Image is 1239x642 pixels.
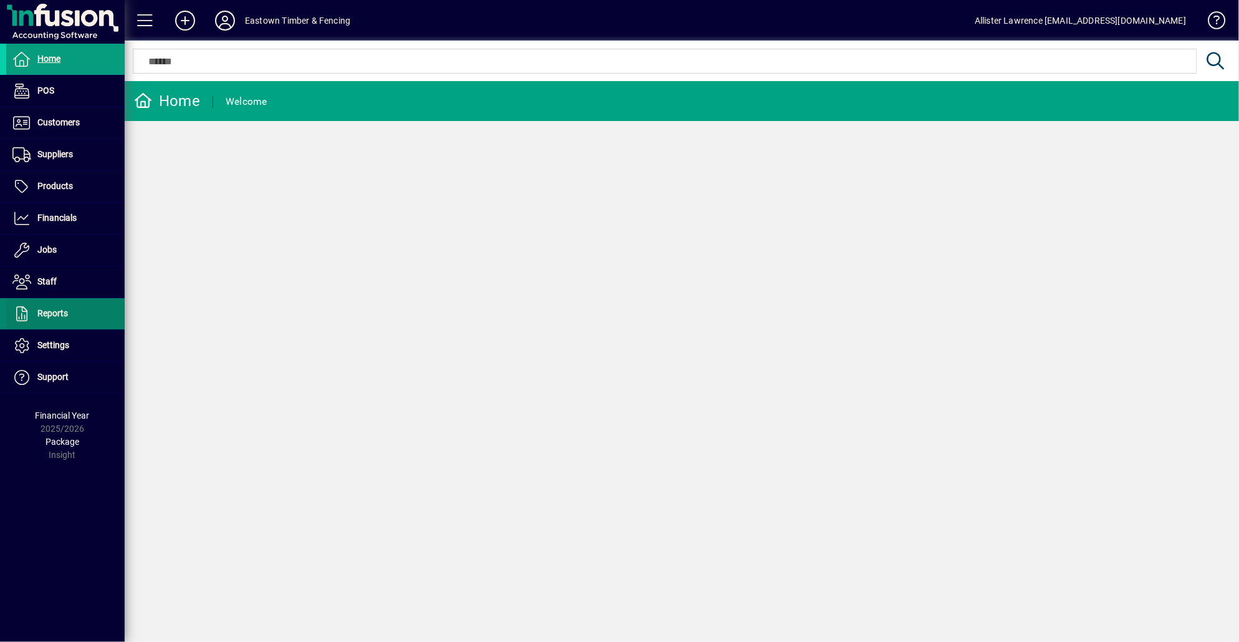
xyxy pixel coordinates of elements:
[6,203,125,234] a: Financials
[245,11,350,31] div: Eastown Timber & Fencing
[6,235,125,266] a: Jobs
[37,181,73,191] span: Products
[6,139,125,170] a: Suppliers
[37,372,69,382] span: Support
[6,362,125,393] a: Support
[134,91,200,111] div: Home
[37,54,60,64] span: Home
[37,149,73,159] span: Suppliers
[975,11,1186,31] div: Allister Lawrence [EMAIL_ADDRESS][DOMAIN_NAME]
[37,117,80,127] span: Customers
[6,266,125,298] a: Staff
[6,171,125,202] a: Products
[37,340,69,350] span: Settings
[205,9,245,32] button: Profile
[6,330,125,361] a: Settings
[37,308,68,318] span: Reports
[37,245,57,255] span: Jobs
[36,411,90,421] span: Financial Year
[37,276,57,286] span: Staff
[37,85,54,95] span: POS
[226,92,267,112] div: Welcome
[45,437,79,447] span: Package
[1198,2,1223,43] a: Knowledge Base
[6,75,125,107] a: POS
[6,298,125,329] a: Reports
[165,9,205,32] button: Add
[6,107,125,139] a: Customers
[37,213,77,223] span: Financials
